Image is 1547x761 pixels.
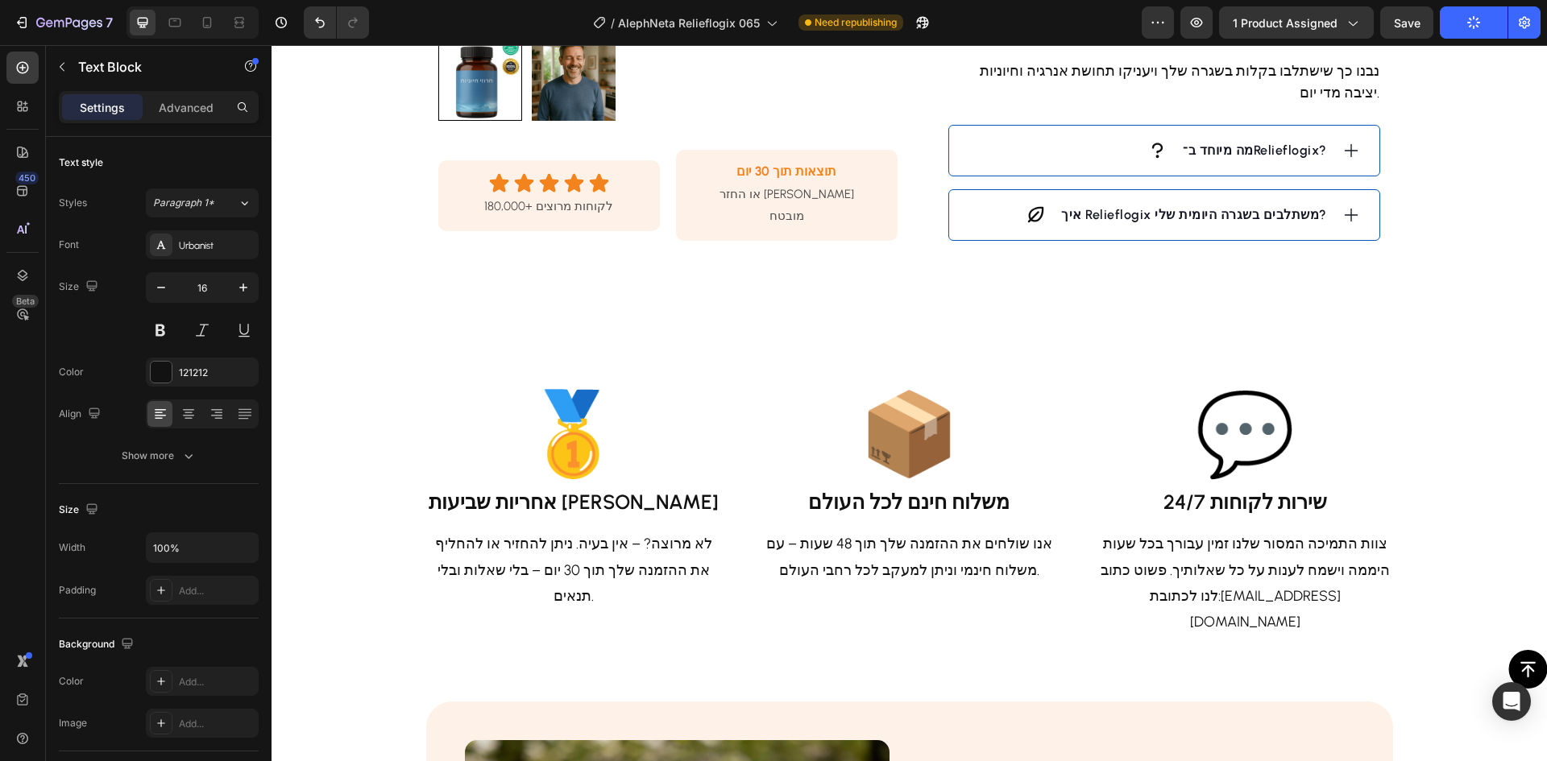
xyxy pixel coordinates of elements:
[1219,6,1374,39] button: 1 product assigned
[179,584,255,598] div: Add...
[429,117,602,137] h2: תוצאות תוך 30 יום
[919,542,1069,585] a: [EMAIL_ADDRESS][DOMAIN_NAME]
[59,674,84,689] div: Color
[106,13,113,32] p: 7
[59,365,84,379] div: Color
[59,403,104,425] div: Align
[490,334,786,442] h2: 📦
[826,334,1122,442] h2: 💬
[179,675,255,689] div: Add...
[59,583,96,598] div: Padding
[146,188,259,217] button: Paragraph 1*
[815,15,897,30] span: Need republishing
[1492,682,1531,721] div: Open Intercom Messenger
[272,45,1547,761] iframe: Design area
[59,155,103,170] div: Text style
[155,334,450,442] h2: 🥇
[159,99,214,116] p: Advanced
[80,99,125,116] p: Settings
[59,540,85,555] div: Width
[827,486,1120,590] p: צוות התמיכה המסור שלנו זמין עבורך בכל שעות היממה וישמח לענות על כל שאלותיך. פשוט כתוב לנו לכתובת:
[59,238,79,252] div: Font
[153,196,214,210] span: Paragraph 1*
[155,442,450,472] h2: אחריות שביעות [PERSON_NAME]
[59,716,87,730] div: Image
[147,533,258,562] input: Auto
[911,96,1056,115] p: מה מיוחד ב־Relieflogix?
[1394,16,1421,30] span: Save
[122,448,197,464] div: Show more
[15,172,39,184] div: 450
[1380,6,1433,39] button: Save
[179,717,255,731] div: Add...
[78,57,215,77] p: Text Block
[59,499,102,521] div: Size
[6,6,120,39] button: 7
[430,139,600,182] p: או החזר [PERSON_NAME] מובטח
[12,295,39,308] div: Beta
[59,196,87,210] div: Styles
[611,14,615,31] span: /
[59,276,102,298] div: Size
[678,15,1108,59] p: נבנו כך שישתלבו בקלות בשגרה שלך ויעניקו תחושת אנרגיה וחיוניות יציבה מדי יום.
[59,441,259,470] button: Show more
[179,238,255,253] div: Urbanist
[179,366,255,380] div: 121212
[790,160,1056,180] p: איך Relieflogix משתלבים בשגרה היומית שלי?
[490,442,786,472] h2: משלוח חינם לכל העולם
[1233,14,1338,31] span: 1 product assigned
[59,634,137,656] div: Background
[304,6,369,39] div: Undo/Redo
[156,486,449,564] p: לא מרוצה? – אין בעיה. ניתן להחזיר או להחליף את ההזמנה שלך תוך 30 יום – בלי שאלות ובלי תנאים.
[618,14,760,31] span: AlephNeta Relieflogix 065
[826,442,1122,472] h2: שירות לקוחות 24/7
[491,486,784,538] p: אנו שולחים את ההזמנה שלך תוך 48 שעות – עם משלוח חינמי וניתן למעקב לכל רחבי העולם.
